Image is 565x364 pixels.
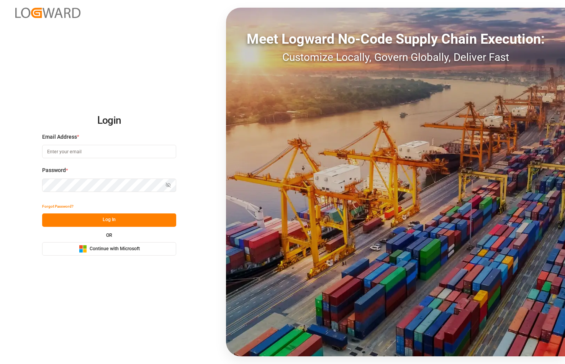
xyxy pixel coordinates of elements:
[42,133,77,141] span: Email Address
[42,213,176,227] button: Log In
[226,49,565,66] div: Customize Locally, Govern Globally, Deliver Fast
[15,8,80,18] img: Logward_new_orange.png
[90,246,140,253] span: Continue with Microsoft
[42,242,176,256] button: Continue with Microsoft
[226,29,565,49] div: Meet Logward No-Code Supply Chain Execution:
[42,108,176,133] h2: Login
[106,233,112,238] small: OR
[42,145,176,158] input: Enter your email
[42,166,66,174] span: Password
[42,200,74,213] button: Forgot Password?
